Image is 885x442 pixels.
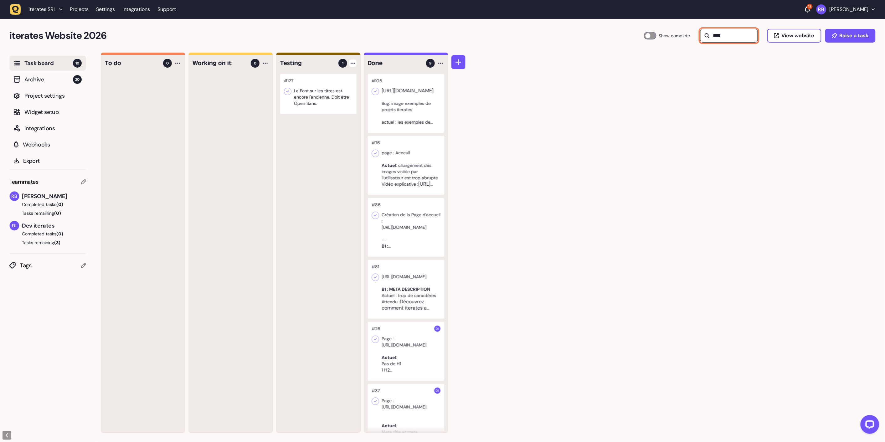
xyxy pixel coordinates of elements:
[254,60,256,66] span: 0
[9,153,86,168] button: Export
[782,33,815,38] span: View website
[23,140,82,149] span: Webhooks
[9,210,86,216] button: Tasks remaining(0)
[342,60,344,66] span: 1
[122,4,150,15] a: Integrations
[767,29,821,43] button: View website
[816,4,826,14] img: Rodolphe Balay
[166,60,169,66] span: 0
[73,75,82,84] span: 20
[54,240,60,245] span: (3)
[9,28,644,43] h2: iterates Website 2026
[157,6,176,13] a: Support
[193,59,246,68] h4: Working on it
[9,177,39,186] span: Teammates
[24,75,73,84] span: Archive
[20,261,81,270] span: Tags
[70,4,89,15] a: Projects
[434,388,440,394] img: Dev iterates
[24,124,82,133] span: Integrations
[9,88,86,103] button: Project settings
[9,72,86,87] button: Archive20
[28,6,56,13] span: iterates SRL
[840,33,869,38] span: Raise a task
[73,59,82,68] span: 10
[659,32,690,39] span: Show complete
[56,202,63,207] span: (0)
[429,60,432,66] span: 9
[56,231,63,237] span: (0)
[9,56,86,71] button: Task board10
[22,192,86,201] span: [PERSON_NAME]
[23,157,82,165] span: Export
[9,201,81,208] button: Completed tasks(0)
[9,231,81,237] button: Completed tasks(0)
[9,105,86,120] button: Widget setup
[24,91,82,100] span: Project settings
[830,6,869,13] p: [PERSON_NAME]
[105,59,159,68] h4: To do
[807,4,813,9] div: 18
[24,108,82,116] span: Widget setup
[368,59,422,68] h4: Done
[9,137,86,152] button: Webhooks
[816,4,875,14] button: [PERSON_NAME]
[856,413,882,439] iframe: LiveChat chat widget
[9,239,86,246] button: Tasks remaining(3)
[54,210,61,216] span: (0)
[9,121,86,136] button: Integrations
[825,29,876,43] button: Raise a task
[10,4,66,15] button: iterates SRL
[280,59,334,68] h4: Testing
[10,221,19,230] img: Dev iterates
[10,192,19,201] img: Rodolphe Balay
[96,4,115,15] a: Settings
[22,221,86,230] span: Dev iterates
[24,59,73,68] span: Task board
[434,326,440,332] img: Dev iterates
